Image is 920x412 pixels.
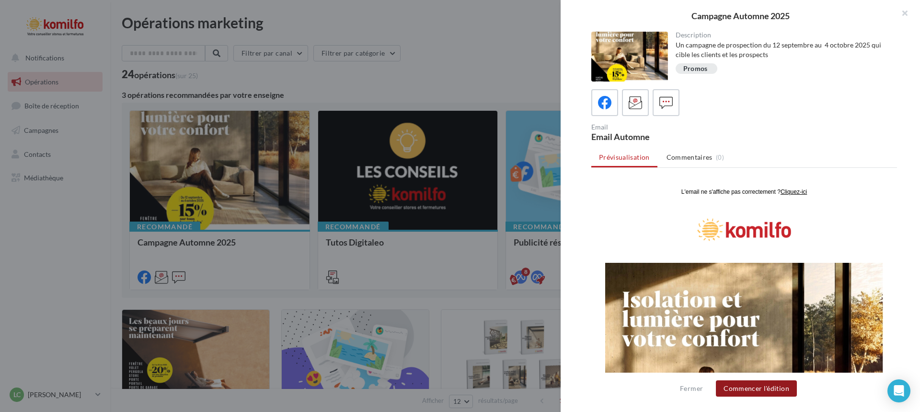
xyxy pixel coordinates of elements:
a: Cliquez-ici [189,5,216,12]
div: Email Automne [591,132,740,141]
img: Design_sans_titre_1.jpg [14,80,292,358]
button: Fermer [676,383,707,394]
div: Campagne Automne 2025 [576,12,905,20]
span: Commentaires [667,153,713,162]
button: Commencer l'édition [716,380,797,397]
div: Description [676,32,890,38]
span: (0) [716,153,724,161]
div: Promos [683,65,708,72]
span: L'email ne s'affiche pas correctement ? [90,5,189,12]
div: Un campagne de prospection du 12 septembre au 4 octobre 2025 qui cible les clients et les prospects [676,40,890,59]
div: Email [591,124,740,130]
div: Open Intercom Messenger [887,379,910,402]
img: Design_sans_titre_40.png [93,22,213,70]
